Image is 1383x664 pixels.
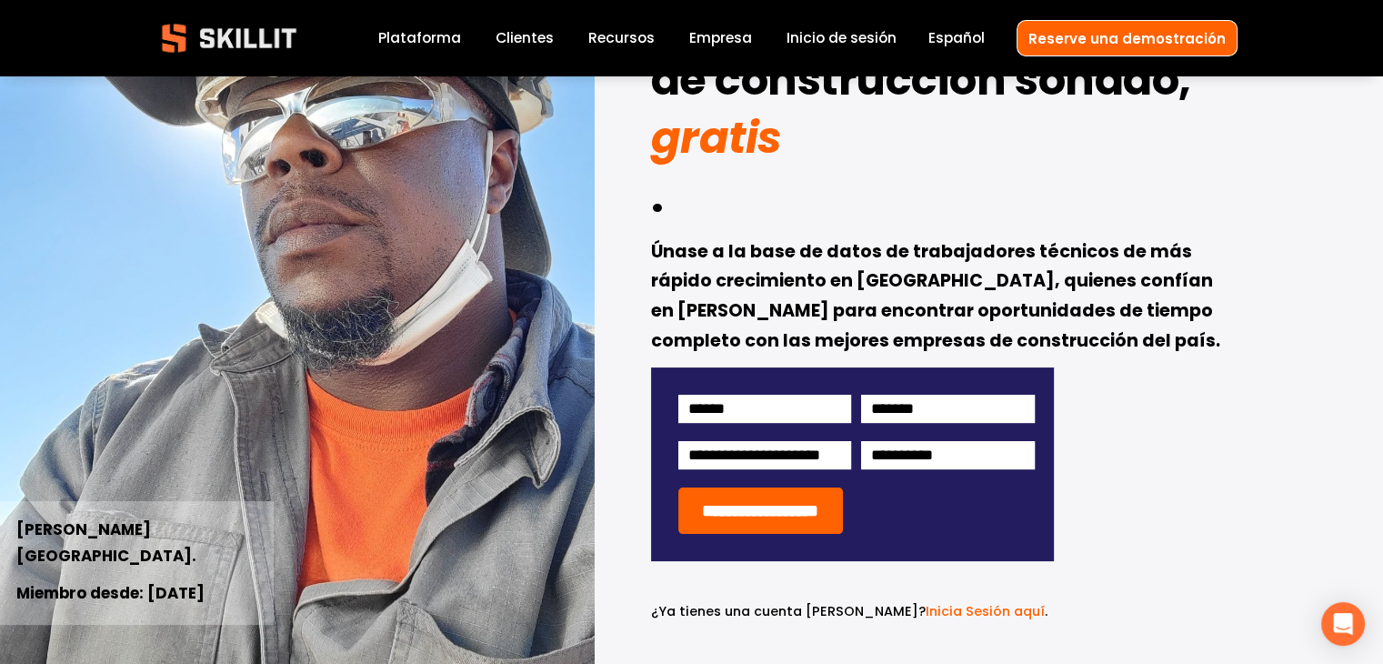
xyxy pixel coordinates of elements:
div: language picker [928,26,985,51]
a: Inicia Sesión aquí [926,602,1045,620]
a: Reserve una demostración [1017,20,1238,55]
strong: [PERSON_NAME][GEOGRAPHIC_DATA]. [16,518,196,570]
a: folder dropdown [588,26,655,51]
p: . [651,601,1054,622]
em: gratis [651,107,782,168]
span: Español [928,27,985,48]
strong: . [651,164,664,238]
a: Clientes [496,26,554,51]
span: Recursos [588,27,655,48]
div: Open Intercom Messenger [1321,602,1365,646]
strong: Únase a la base de datos de trabajadores técnicos de más rápido crecimiento en [GEOGRAPHIC_DATA],... [651,238,1220,357]
a: Empresa [689,26,752,51]
span: ¿Ya tienes una cuenta [PERSON_NAME]? [651,602,926,620]
strong: Miembro desde: [DATE] [16,581,205,608]
a: Inicio de sesión [787,26,897,51]
strong: de construcción soñado, [651,46,1191,121]
a: Plataforma [378,26,461,51]
img: Skillit [146,11,312,65]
